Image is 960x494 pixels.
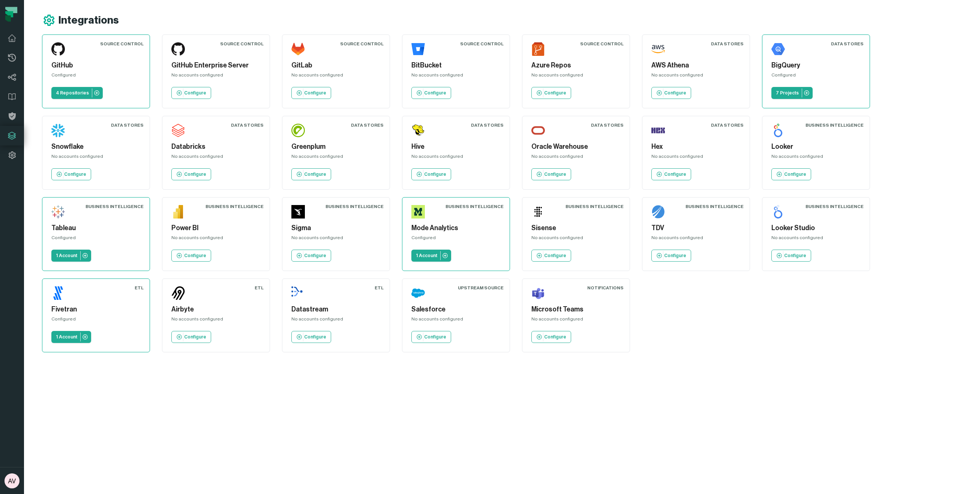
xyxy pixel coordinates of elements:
h5: AWS Athena [651,60,741,70]
p: Configure [184,171,206,177]
p: Configure [304,90,326,96]
div: Data Stores [711,41,744,47]
div: Configured [771,72,861,81]
a: Configure [171,250,211,262]
a: Configure [291,331,331,343]
h5: Sisense [531,223,621,233]
h5: Mode Analytics [411,223,501,233]
img: Sigma [291,205,305,219]
div: No accounts configured [291,316,381,325]
div: Source Control [100,41,144,47]
img: Snowflake [51,124,65,137]
p: Configure [544,253,566,259]
div: Business Intelligence [805,204,864,210]
div: ETL [135,285,144,291]
img: Mode Analytics [411,205,425,219]
div: ETL [255,285,264,291]
h5: Salesforce [411,304,501,314]
div: No accounts configured [411,153,501,162]
a: Configure [531,87,571,99]
img: Tableau [51,205,65,219]
div: No accounts configured [531,153,621,162]
div: Business Intelligence [685,204,744,210]
img: TDV [651,205,665,219]
img: Looker [771,124,785,137]
p: Configure [664,253,686,259]
img: AWS Athena [651,42,665,56]
img: Datastream [291,286,305,300]
img: GitHub Enterprise Server [171,42,185,56]
div: Business Intelligence [805,122,864,128]
div: No accounts configured [531,235,621,244]
a: Configure [771,168,811,180]
img: GitHub [51,42,65,56]
p: Configure [304,334,326,340]
div: No accounts configured [171,153,261,162]
p: Configure [784,171,806,177]
img: Azure Repos [531,42,545,56]
img: BitBucket [411,42,425,56]
p: 7 Projects [776,90,799,96]
div: No accounts configured [171,72,261,81]
h5: Sigma [291,223,381,233]
h5: Snowflake [51,142,141,152]
a: Configure [531,250,571,262]
div: Configured [51,72,141,81]
div: Configured [51,235,141,244]
a: Configure [651,250,691,262]
div: Data Stores [711,122,744,128]
div: No accounts configured [171,316,261,325]
img: GitLab [291,42,305,56]
div: Data Stores [471,122,504,128]
p: 4 Repositories [56,90,89,96]
div: No accounts configured [291,153,381,162]
div: No accounts configured [411,72,501,81]
p: Configure [784,253,806,259]
h5: BitBucket [411,60,501,70]
p: Configure [664,171,686,177]
h5: GitHub Enterprise Server [171,60,261,70]
p: Configure [544,171,566,177]
p: Configure [664,90,686,96]
p: Configure [64,171,86,177]
a: Configure [411,168,451,180]
a: Configure [651,168,691,180]
div: ETL [375,285,384,291]
img: Airbyte [171,286,185,300]
div: No accounts configured [651,235,741,244]
a: Configure [51,168,91,180]
img: Hex [651,124,665,137]
div: Source Control [460,41,504,47]
img: Microsoft Teams [531,286,545,300]
div: Data Stores [231,122,264,128]
a: Configure [291,250,331,262]
h5: GitLab [291,60,381,70]
h5: Hive [411,142,501,152]
div: No accounts configured [651,153,741,162]
a: Configure [771,250,811,262]
div: Source Control [340,41,384,47]
p: Configure [544,334,566,340]
h5: Looker Studio [771,223,861,233]
img: Looker Studio [771,205,785,219]
h5: GitHub [51,60,141,70]
a: Configure [171,331,211,343]
p: Configure [184,253,206,259]
a: Configure [411,331,451,343]
img: Sisense [531,205,545,219]
h5: Oracle Warehouse [531,142,621,152]
div: Data Stores [111,122,144,128]
h5: Databricks [171,142,261,152]
p: Configure [184,334,206,340]
a: 4 Repositories [51,87,103,99]
div: Source Control [580,41,624,47]
h5: Azure Repos [531,60,621,70]
a: Configure [651,87,691,99]
div: Configured [51,316,141,325]
a: Configure [291,168,331,180]
div: Business Intelligence [85,204,144,210]
a: 1 Account [51,331,91,343]
div: No accounts configured [51,153,141,162]
div: Business Intelligence [565,204,624,210]
img: Greenplum [291,124,305,137]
